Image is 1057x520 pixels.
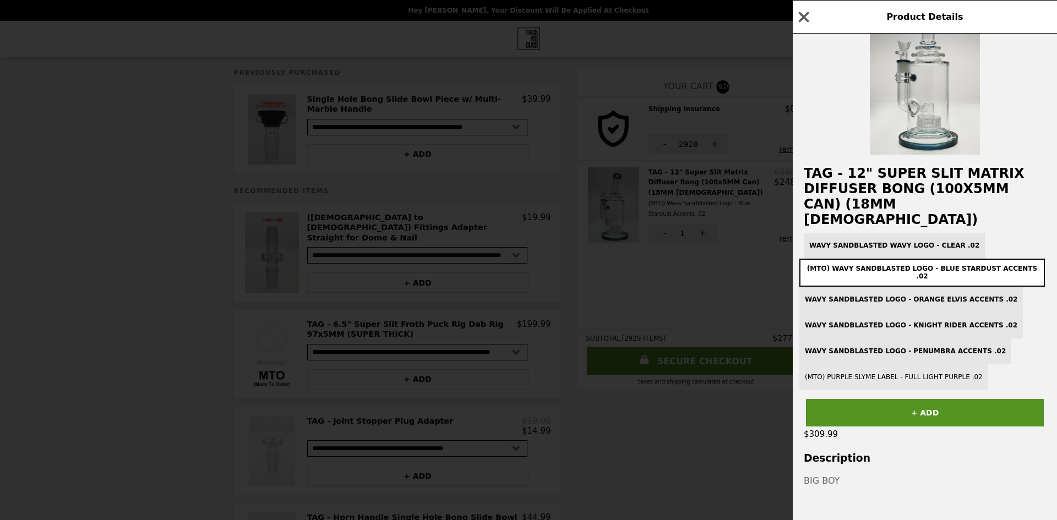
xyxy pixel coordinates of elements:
h2: TAG - 12" Super Slit Matrix Diffuser Bong (100x5MM Can) (18MM [DEMOGRAPHIC_DATA]) [793,166,1057,227]
h3: Description [793,452,1057,464]
button: (MTO) Wavy Sandblasted Logo - Blue Stardust Accents .02 [799,259,1045,287]
div: $309.99 [793,426,1057,442]
p: BIG BOY [804,474,1046,488]
span: Product Details [886,12,963,22]
button: (MTO) Purple Slyme Label - Full Light Purple .02 [799,364,988,390]
button: + ADD [806,399,1044,426]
